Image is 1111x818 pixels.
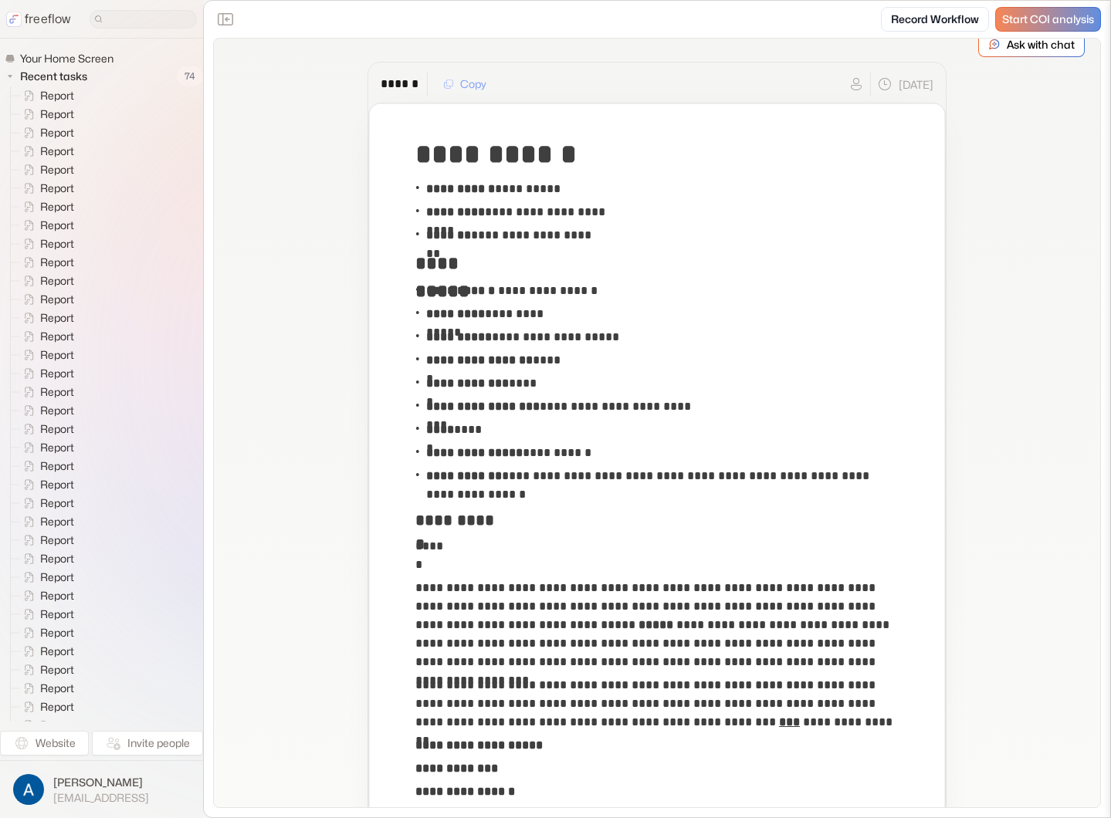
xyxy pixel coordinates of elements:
[37,458,79,474] span: Report
[37,162,79,177] span: Report
[11,327,80,346] a: Report
[37,329,79,344] span: Report
[11,142,80,161] a: Report
[11,179,80,198] a: Report
[11,383,80,401] a: Report
[11,494,80,512] a: Report
[37,440,79,455] span: Report
[37,551,79,566] span: Report
[37,644,79,659] span: Report
[11,364,80,383] a: Report
[17,51,118,66] span: Your Home Screen
[5,67,93,86] button: Recent tasks
[11,290,80,309] a: Report
[11,438,80,457] a: Report
[11,698,80,716] a: Report
[11,86,80,105] a: Report
[11,549,80,568] a: Report
[177,66,203,86] span: 74
[11,272,80,290] a: Report
[1007,36,1075,52] p: Ask with chat
[5,51,120,66] a: Your Home Screen
[11,605,80,624] a: Report
[11,475,80,494] a: Report
[11,253,80,272] a: Report
[37,662,79,678] span: Report
[37,718,79,733] span: Report
[37,588,79,603] span: Report
[11,568,80,586] a: Report
[13,774,44,805] img: profile
[37,88,79,103] span: Report
[11,346,80,364] a: Report
[37,699,79,715] span: Report
[37,255,79,270] span: Report
[11,661,80,679] a: Report
[11,401,80,420] a: Report
[53,775,149,790] span: [PERSON_NAME]
[11,123,80,142] a: Report
[37,106,79,122] span: Report
[17,69,92,84] span: Recent tasks
[37,144,79,159] span: Report
[1002,13,1094,26] span: Start COI analysis
[11,198,80,216] a: Report
[37,532,79,548] span: Report
[37,292,79,307] span: Report
[11,586,80,605] a: Report
[11,309,80,327] a: Report
[37,495,79,511] span: Report
[37,570,79,585] span: Report
[37,514,79,529] span: Report
[37,625,79,641] span: Report
[11,457,80,475] a: Report
[37,273,79,289] span: Report
[37,607,79,622] span: Report
[11,642,80,661] a: Report
[37,310,79,326] span: Report
[11,716,80,735] a: Report
[6,10,71,29] a: freeflow
[37,384,79,400] span: Report
[11,679,80,698] a: Report
[11,512,80,531] a: Report
[25,10,71,29] p: freeflow
[37,236,79,252] span: Report
[11,235,80,253] a: Report
[92,731,203,755] button: Invite people
[995,7,1101,32] a: Start COI analysis
[434,72,496,96] button: Copy
[9,770,194,809] button: [PERSON_NAME][EMAIL_ADDRESS]
[37,421,79,437] span: Report
[37,477,79,492] span: Report
[37,347,79,363] span: Report
[37,181,79,196] span: Report
[11,624,80,642] a: Report
[37,681,79,696] span: Report
[37,403,79,418] span: Report
[881,7,989,32] a: Record Workflow
[37,366,79,381] span: Report
[53,791,149,805] span: [EMAIL_ADDRESS]
[11,216,80,235] a: Report
[37,199,79,215] span: Report
[11,420,80,438] a: Report
[11,531,80,549] a: Report
[213,7,238,32] button: Close the sidebar
[11,161,80,179] a: Report
[899,76,933,93] p: [DATE]
[37,125,79,140] span: Report
[37,218,79,233] span: Report
[11,105,80,123] a: Report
